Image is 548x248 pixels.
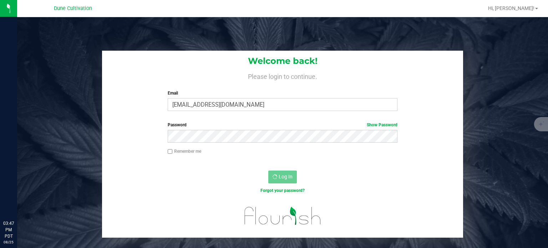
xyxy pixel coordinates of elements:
a: Forgot your password? [260,188,305,193]
label: Email [168,90,398,96]
span: Log In [279,174,293,179]
input: Remember me [168,149,173,154]
span: Password [168,122,187,127]
span: Dune Cultivation [54,5,92,11]
img: flourish_logo.svg [238,201,328,230]
p: 03:47 PM PDT [3,220,14,239]
span: Hi, [PERSON_NAME]! [488,5,534,11]
label: Remember me [168,148,201,155]
h1: Welcome back! [102,56,463,66]
a: Show Password [367,122,397,127]
button: Log In [268,171,297,183]
p: 08/25 [3,239,14,245]
h4: Please login to continue. [102,71,463,80]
